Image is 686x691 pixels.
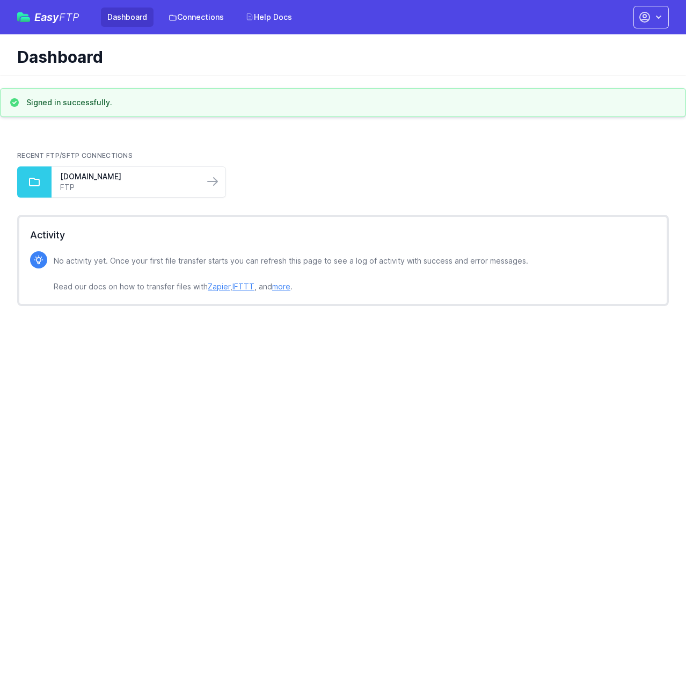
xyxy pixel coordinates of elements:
[232,282,254,291] a: IFTTT
[60,182,195,193] a: FTP
[17,151,669,160] h2: Recent FTP/SFTP Connections
[208,282,230,291] a: Zapier
[26,97,112,108] h3: Signed in successfully.
[162,8,230,27] a: Connections
[17,12,79,23] a: EasyFTP
[60,171,195,182] a: [DOMAIN_NAME]
[17,12,30,22] img: easyftp_logo.png
[34,12,79,23] span: Easy
[272,282,290,291] a: more
[239,8,298,27] a: Help Docs
[59,11,79,24] span: FTP
[54,254,528,293] p: No activity yet. Once your first file transfer starts you can refresh this page to see a log of a...
[30,228,656,243] h2: Activity
[17,47,660,67] h1: Dashboard
[101,8,154,27] a: Dashboard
